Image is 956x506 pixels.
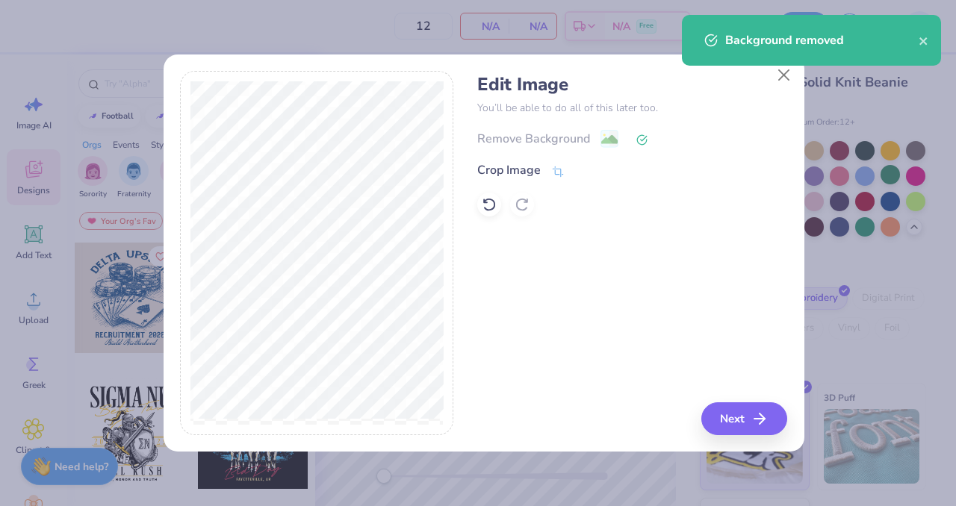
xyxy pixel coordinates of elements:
[701,402,787,435] button: Next
[919,31,929,49] button: close
[477,161,541,179] div: Crop Image
[477,74,787,96] h4: Edit Image
[477,100,787,116] p: You’ll be able to do all of this later too.
[725,31,919,49] div: Background removed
